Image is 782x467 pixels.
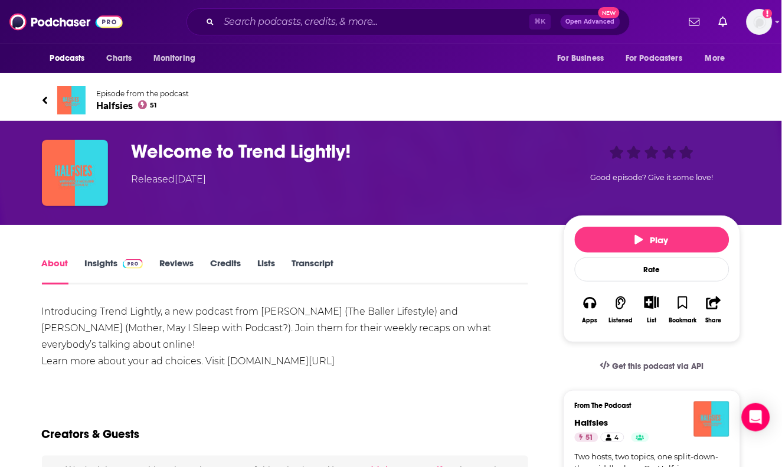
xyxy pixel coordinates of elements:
[706,317,722,324] div: Share
[85,257,143,285] a: InsightsPodchaser Pro
[606,288,636,331] button: Listened
[747,9,773,35] button: Show profile menu
[575,288,606,331] button: Apps
[619,47,700,70] button: open menu
[669,317,696,324] div: Bookmark
[566,19,615,25] span: Open Advanced
[99,47,139,70] a: Charts
[747,9,773,35] img: User Profile
[647,316,657,324] div: List
[591,173,714,182] span: Good episode? Give it some love!
[529,14,551,30] span: ⌘ K
[763,9,773,18] svg: Add a profile image
[698,288,729,331] button: Share
[558,50,604,67] span: For Business
[635,234,669,246] span: Play
[636,288,667,331] div: Show More ButtonList
[292,257,333,285] a: Transcript
[159,257,194,285] a: Reviews
[123,259,143,269] img: Podchaser Pro
[685,12,705,32] a: Show notifications dropdown
[694,401,729,437] img: Halfsies
[575,401,720,410] h3: From The Podcast
[107,50,132,67] span: Charts
[42,303,529,370] div: Introducing Trend Lightly, a new podcast from [PERSON_NAME] (The Baller Lifestyle) and [PERSON_NA...
[132,172,207,187] div: Released [DATE]
[97,89,189,98] span: Episode from the podcast
[210,257,241,285] a: Credits
[9,11,123,33] img: Podchaser - Follow, Share and Rate Podcasts
[42,86,741,115] a: HalfsiesEpisode from the podcastHalfsies51
[42,427,140,442] h2: Creators & Guests
[626,50,683,67] span: For Podcasters
[257,257,275,285] a: Lists
[612,361,704,371] span: Get this podcast via API
[747,9,773,35] span: Logged in as WorldWide452
[145,47,211,70] button: open menu
[575,433,598,442] a: 51
[598,7,620,18] span: New
[50,50,85,67] span: Podcasts
[549,47,619,70] button: open menu
[57,86,86,115] img: Halfsies
[609,317,633,324] div: Listened
[219,12,529,31] input: Search podcasts, credits, & more...
[575,417,608,428] a: Halfsies
[153,50,195,67] span: Monitoring
[586,432,594,444] span: 51
[714,12,732,32] a: Show notifications dropdown
[591,352,714,381] a: Get this podcast via API
[575,227,729,253] button: Play
[705,50,725,67] span: More
[42,140,108,206] img: Welcome to Trend Lightly!
[42,47,100,70] button: open menu
[97,100,189,112] span: Halfsies
[615,432,619,444] span: 4
[668,288,698,331] button: Bookmark
[186,8,630,35] div: Search podcasts, credits, & more...
[583,317,598,324] div: Apps
[575,257,729,282] div: Rate
[132,140,545,163] h1: Welcome to Trend Lightly!
[640,296,664,309] button: Show More Button
[601,433,624,442] a: 4
[742,403,770,432] div: Open Intercom Messenger
[561,15,620,29] button: Open AdvancedNew
[42,257,68,285] a: About
[697,47,740,70] button: open menu
[150,103,156,108] span: 51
